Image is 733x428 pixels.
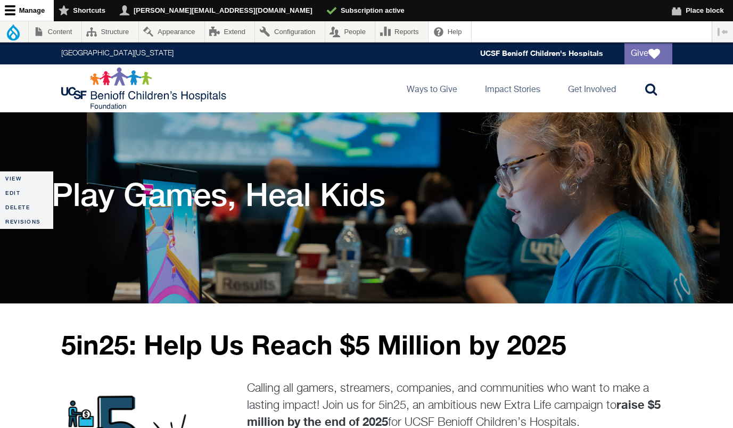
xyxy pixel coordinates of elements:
a: Impact Stories [476,64,549,112]
a: Structure [82,21,138,42]
a: Help [429,21,471,42]
a: Get Involved [559,64,624,112]
a: Reports [375,21,428,42]
a: UCSF Benioff Children's Hospitals [480,49,603,58]
h1: Play Games, Heal Kids [52,176,385,213]
a: Configuration [255,21,324,42]
strong: 5in25: Help Us Reach $5 Million by 2025 [61,328,566,360]
button: Vertical orientation [712,21,733,42]
img: Logo for UCSF Benioff Children's Hospitals Foundation [61,67,229,110]
a: Appearance [139,21,204,42]
a: [GEOGRAPHIC_DATA][US_STATE] [61,50,174,57]
a: Extend [205,21,255,42]
a: Give [624,43,672,64]
a: Ways to Give [398,64,466,112]
a: Content [29,21,81,42]
a: People [325,21,375,42]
